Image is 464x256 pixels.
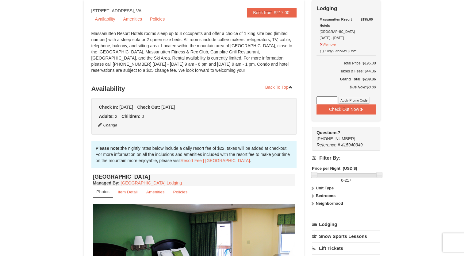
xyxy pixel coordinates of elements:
a: Lodging [312,219,380,230]
h3: Availability [91,83,297,95]
strong: Children: [121,114,140,119]
a: Back To Top [261,83,297,92]
span: 0 [341,178,343,183]
strong: Lodging [316,6,337,11]
strong: $195.00 [361,16,373,22]
strong: Bedrooms [316,193,336,198]
button: Apply Promo Code [338,97,370,104]
div: [GEOGRAPHIC_DATA] [DATE] - [DATE] [320,16,373,41]
div: Massanutten Resort Hotels rooms sleep up to 4 occupants and offer a choice of 1 king size bed (li... [91,30,297,80]
button: Remove [320,40,336,48]
a: Snow Sports Lessons [312,231,380,242]
strong: Check In: [99,105,118,110]
strong: Massanutten Resort Hotels [320,17,352,27]
strong: Adults: [99,114,114,119]
span: Managed By [93,180,118,185]
button: Change [98,122,118,129]
a: Amenities [119,14,145,24]
strong: Questions? [316,130,340,135]
span: [DATE] [119,105,133,110]
h4: [GEOGRAPHIC_DATA] [93,174,295,180]
span: 217 [345,178,351,183]
span: [PHONE_NUMBER] [316,130,369,141]
strong: Due Now: [350,85,366,89]
div: Taxes & Fees: $44.36 [316,68,376,74]
h5: Grand Total: $239.36 [316,76,376,82]
strong: : [93,180,120,185]
div: the nightly rates below include a daily resort fee of $22, taxes will be added at checkout. For m... [91,141,297,168]
strong: Price per Night: (USD $) [312,166,357,171]
a: Lift Tickets [312,242,380,254]
strong: Unit Type [316,186,334,190]
button: Check Out Now [316,104,376,114]
small: Policies [173,190,187,194]
span: 2 [115,114,117,119]
a: Item Detail [114,186,142,198]
h6: Total Price: $195.00 [316,60,376,66]
a: Amenities [142,186,169,198]
button: [+] Early Check-in | Hotel [320,46,358,54]
strong: Check Out: [137,105,160,110]
strong: Please note: [96,146,121,151]
small: Item Detail [118,190,138,194]
span: Reference # [316,142,340,147]
a: Resort Fee | [GEOGRAPHIC_DATA] [181,158,250,163]
small: Amenities [146,190,165,194]
small: Photos [97,189,109,194]
div: $0.00 [316,84,376,96]
a: Book from $217.00! [247,8,297,17]
a: Photos [93,186,113,198]
a: [GEOGRAPHIC_DATA] Lodging [121,180,182,185]
strong: Neighborhood [316,201,343,206]
a: Availability [91,14,119,24]
span: [DATE] [161,105,175,110]
h4: Filter By: [312,155,380,161]
label: - [312,177,380,184]
span: 415940349 [341,142,362,147]
a: Policies [169,186,191,198]
span: 0 [142,114,144,119]
a: Policies [146,14,168,24]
